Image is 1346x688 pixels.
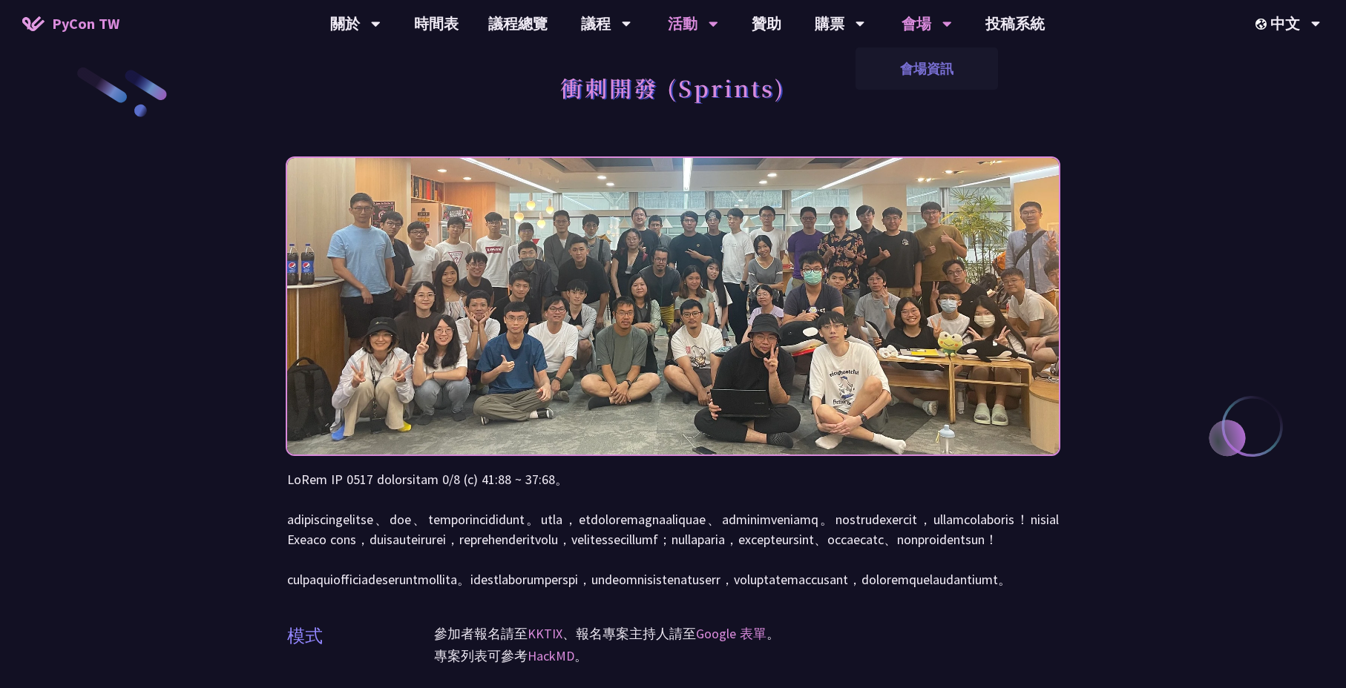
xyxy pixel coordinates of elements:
img: Home icon of PyCon TW 2025 [22,16,45,31]
a: 會場資訊 [856,51,998,86]
h1: 衝刺開發 (Sprints) [560,65,786,110]
img: Photo of PyCon Taiwan Sprints [287,118,1059,494]
a: HackMD [528,647,574,664]
a: PyCon TW [7,5,134,42]
a: Google 表單 [696,625,766,642]
img: Locale Icon [1255,19,1270,30]
span: PyCon TW [52,13,119,35]
p: LoRem IP 0517 dolorsitam 0/8 (c) 41:88 ~ 37:68。 adipiscingelitse、doe、temporincididunt。utla，etdolo... [287,469,1059,589]
p: 專案列表可參考 。 [434,645,1059,667]
p: 模式 [287,623,323,649]
p: 參加者報名請至 、報名專案主持人請至 。 [434,623,1059,645]
a: KKTIX [528,625,562,642]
